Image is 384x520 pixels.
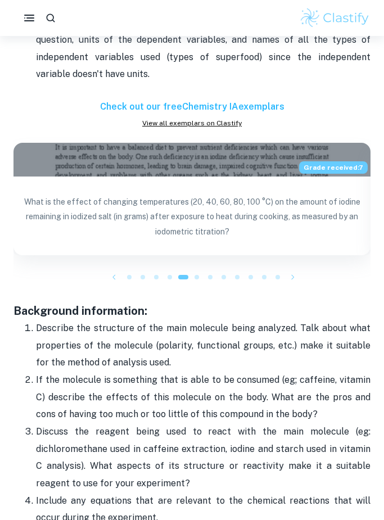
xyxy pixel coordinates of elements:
span: ody? [297,409,318,419]
span: Grade received: 7 [299,161,368,174]
h3: Background information: [13,302,371,319]
a: Blog exemplar: What is the effect of changing temperatuGrade received:7What is the effect of chan... [13,143,371,255]
p: What is the effect of changing temperatures (20, 40, 60, 80, 100 °C) on the amount of iodine rema... [22,195,362,244]
p: If the molecule is something that is able to be consumed (eg; caffeine, vitamin C) describe the e... [36,372,371,423]
p: Describe the structure of the main molecule being analyzed. Talk about what properties of the mol... [36,320,371,371]
span: Discuss the reagent being used to react with the main molecule (eg: dichloromethane used in caffe... [36,426,371,488]
p: This IA has a good research question as it clearly states the research question, units of the dep... [36,15,371,83]
img: Clastify logo [299,7,371,29]
a: View all exemplars on Clastify [13,118,371,128]
h6: Check out our free Chemistry IA exemplars [13,100,371,114]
